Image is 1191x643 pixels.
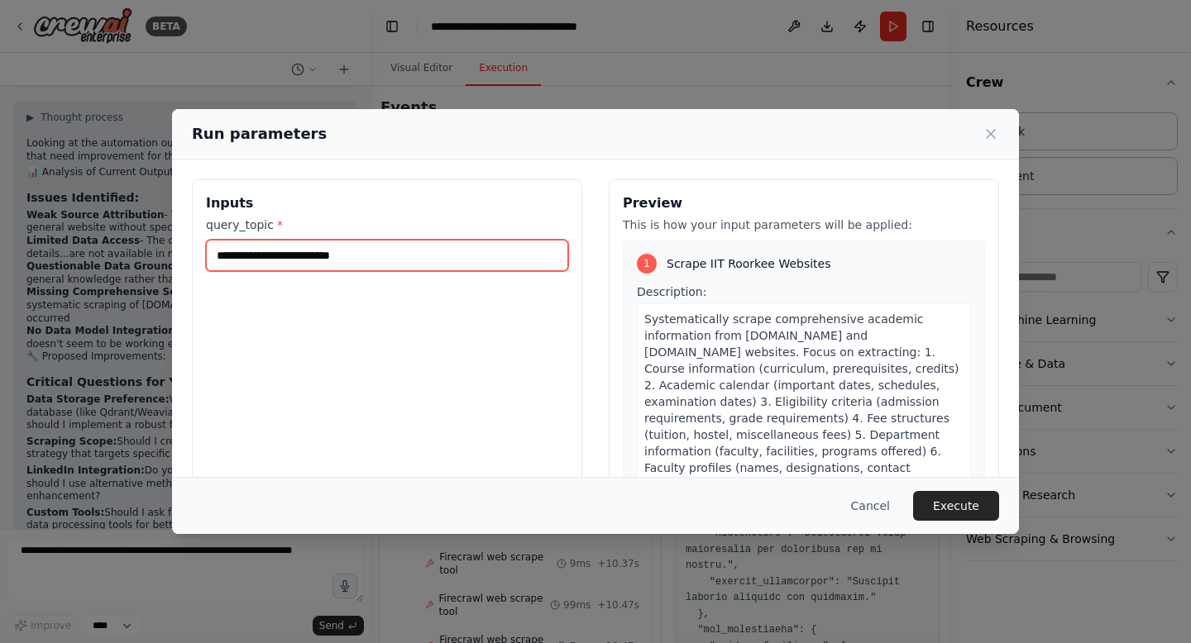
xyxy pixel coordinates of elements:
[623,217,985,233] p: This is how your input parameters will be applied:
[206,193,568,213] h3: Inputs
[644,312,964,541] span: Systematically scrape comprehensive academic information from [DOMAIN_NAME] and [DOMAIN_NAME] web...
[913,491,999,521] button: Execute
[637,254,657,274] div: 1
[623,193,985,213] h3: Preview
[637,285,706,298] span: Description:
[838,491,903,521] button: Cancel
[192,122,327,145] h2: Run parameters
[206,217,568,233] label: query_topic
[667,255,831,272] span: Scrape IIT Roorkee Websites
